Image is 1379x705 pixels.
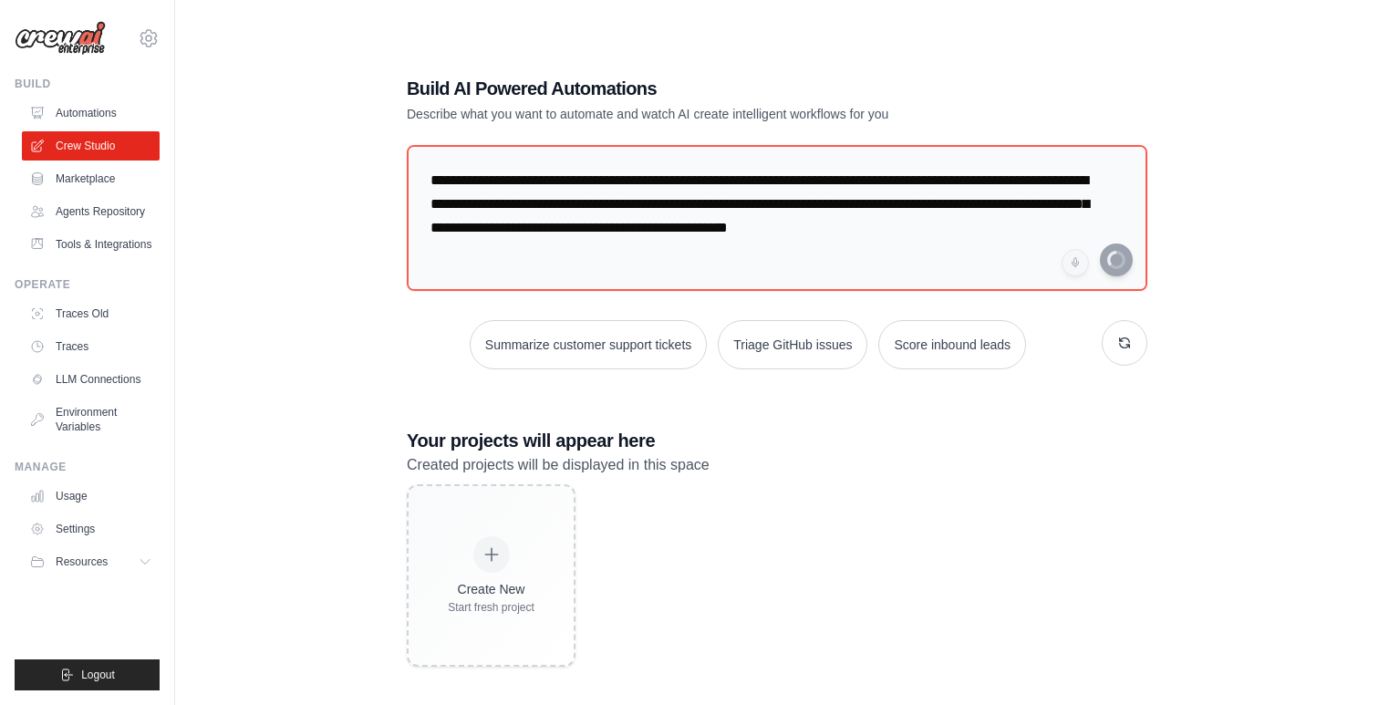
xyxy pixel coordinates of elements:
[22,398,160,441] a: Environment Variables
[407,428,1147,453] h3: Your projects will appear here
[1102,320,1147,366] button: Get new suggestions
[15,77,160,91] div: Build
[22,230,160,259] a: Tools & Integrations
[718,320,867,369] button: Triage GitHub issues
[470,320,707,369] button: Summarize customer support tickets
[22,482,160,511] a: Usage
[22,514,160,544] a: Settings
[15,659,160,690] button: Logout
[22,547,160,576] button: Resources
[22,332,160,361] a: Traces
[448,600,534,615] div: Start fresh project
[22,164,160,193] a: Marketplace
[15,21,106,56] img: Logo
[22,98,160,128] a: Automations
[1062,249,1089,276] button: Click to speak your automation idea
[407,76,1020,101] h1: Build AI Powered Automations
[407,453,1147,477] p: Created projects will be displayed in this space
[407,105,1020,123] p: Describe what you want to automate and watch AI create intelligent workflows for you
[22,131,160,161] a: Crew Studio
[878,320,1026,369] button: Score inbound leads
[22,299,160,328] a: Traces Old
[22,365,160,394] a: LLM Connections
[81,668,115,682] span: Logout
[1288,617,1379,705] div: Widget de chat
[15,460,160,474] div: Manage
[1288,617,1379,705] iframe: Chat Widget
[56,555,108,569] span: Resources
[22,197,160,226] a: Agents Repository
[15,277,160,292] div: Operate
[448,580,534,598] div: Create New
